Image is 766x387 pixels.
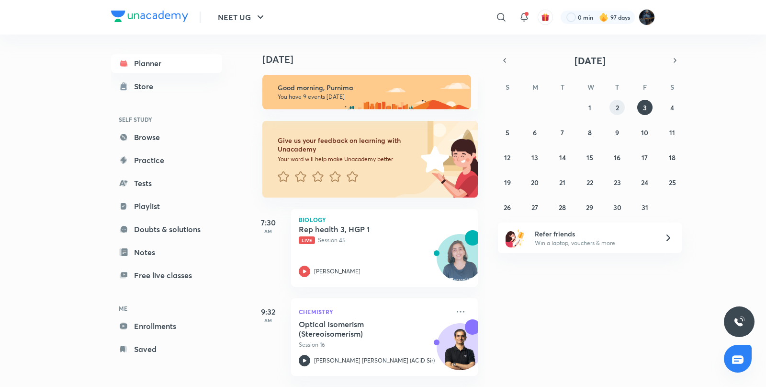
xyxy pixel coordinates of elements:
[641,178,648,187] abbr: October 24, 2025
[555,150,570,165] button: October 14, 2025
[527,150,542,165] button: October 13, 2025
[249,306,287,317] h5: 9:32
[669,153,676,162] abbr: October 18, 2025
[637,150,653,165] button: October 17, 2025
[538,10,553,25] button: avatar
[609,150,625,165] button: October 16, 2025
[134,81,159,92] div: Store
[111,220,222,239] a: Doubts & solutions
[278,155,417,163] p: Your word will help make Unacademy better
[582,150,597,165] button: October 15, 2025
[111,11,188,22] img: Company Logo
[278,83,462,92] h6: Good morning, Purnima
[531,153,538,162] abbr: October 13, 2025
[111,54,222,73] a: Planner
[616,103,619,112] abbr: October 2, 2025
[586,153,593,162] abbr: October 15, 2025
[561,128,564,137] abbr: October 7, 2025
[615,128,619,137] abbr: October 9, 2025
[504,153,510,162] abbr: October 12, 2025
[262,75,471,109] img: morning
[637,100,653,115] button: October 3, 2025
[262,54,487,65] h4: [DATE]
[574,54,606,67] span: [DATE]
[299,319,418,339] h5: Optical Isomerism (Stereoisomerism)
[249,217,287,228] h5: 7:30
[299,217,470,223] p: Biology
[670,82,674,92] abbr: Saturday
[670,103,674,112] abbr: October 4, 2025
[504,203,511,212] abbr: October 26, 2025
[278,93,462,101] p: You have 9 events [DATE]
[582,199,597,215] button: October 29, 2025
[506,82,509,92] abbr: Sunday
[111,243,222,262] a: Notes
[500,175,515,190] button: October 19, 2025
[299,224,418,234] h5: Rep health 3, HGP 1
[614,153,620,162] abbr: October 16, 2025
[642,153,648,162] abbr: October 17, 2025
[111,111,222,128] h6: SELF STUDY
[559,153,566,162] abbr: October 14, 2025
[527,199,542,215] button: October 27, 2025
[609,125,625,140] button: October 9, 2025
[637,175,653,190] button: October 24, 2025
[314,356,435,365] p: [PERSON_NAME] [PERSON_NAME] (ACiD Sir)
[249,228,287,234] p: AM
[665,150,680,165] button: October 18, 2025
[500,150,515,165] button: October 12, 2025
[533,128,537,137] abbr: October 6, 2025
[559,178,565,187] abbr: October 21, 2025
[527,125,542,140] button: October 6, 2025
[437,328,483,375] img: Avatar
[555,199,570,215] button: October 28, 2025
[615,82,619,92] abbr: Thursday
[531,178,539,187] abbr: October 20, 2025
[111,151,222,170] a: Practice
[582,100,597,115] button: October 1, 2025
[586,178,593,187] abbr: October 22, 2025
[541,13,550,22] img: avatar
[212,8,272,27] button: NEET UG
[111,77,222,96] a: Store
[586,203,593,212] abbr: October 29, 2025
[733,316,745,328] img: ttu
[561,82,564,92] abbr: Tuesday
[637,199,653,215] button: October 31, 2025
[111,266,222,285] a: Free live classes
[555,125,570,140] button: October 7, 2025
[637,125,653,140] button: October 10, 2025
[588,103,591,112] abbr: October 1, 2025
[111,174,222,193] a: Tests
[532,82,538,92] abbr: Monday
[614,178,621,187] abbr: October 23, 2025
[314,267,360,276] p: [PERSON_NAME]
[278,136,417,153] h6: Give us your feedback on learning with Unacademy
[609,100,625,115] button: October 2, 2025
[500,125,515,140] button: October 5, 2025
[665,125,680,140] button: October 11, 2025
[609,199,625,215] button: October 30, 2025
[388,121,478,198] img: feedback_image
[511,54,668,67] button: [DATE]
[555,175,570,190] button: October 21, 2025
[111,197,222,216] a: Playlist
[609,175,625,190] button: October 23, 2025
[249,317,287,323] p: AM
[582,125,597,140] button: October 8, 2025
[504,178,511,187] abbr: October 19, 2025
[500,199,515,215] button: October 26, 2025
[506,228,525,247] img: referral
[669,178,676,187] abbr: October 25, 2025
[111,128,222,147] a: Browse
[111,11,188,24] a: Company Logo
[299,340,449,349] p: Session 16
[535,229,653,239] h6: Refer friends
[643,82,647,92] abbr: Friday
[111,300,222,317] h6: ME
[531,203,538,212] abbr: October 27, 2025
[613,203,621,212] abbr: October 30, 2025
[299,236,449,245] p: Session 45
[642,203,648,212] abbr: October 31, 2025
[639,9,655,25] img: Purnima Sharma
